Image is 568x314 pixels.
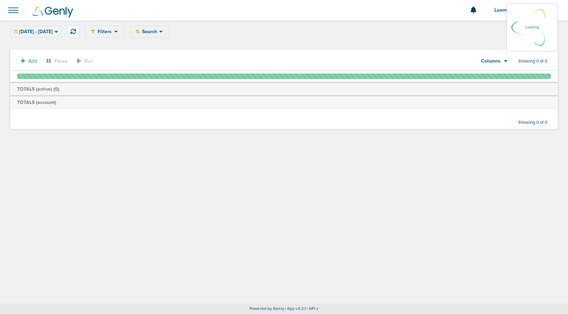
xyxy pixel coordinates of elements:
[525,23,539,31] p: Loading
[518,120,547,126] span: Showing 0 of 0
[28,58,37,64] span: Add
[55,86,58,92] span: 0
[494,8,547,13] span: Lawmatics Advertiser
[33,6,73,17] img: Genly
[307,306,318,311] span: | API v
[285,306,306,311] span: | App v4.2.1
[10,96,557,109] td: TOTALS (account)
[10,82,557,96] td: TOTALS (active) ( )
[17,56,41,66] button: Add
[518,58,547,64] span: Showing 0 of 0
